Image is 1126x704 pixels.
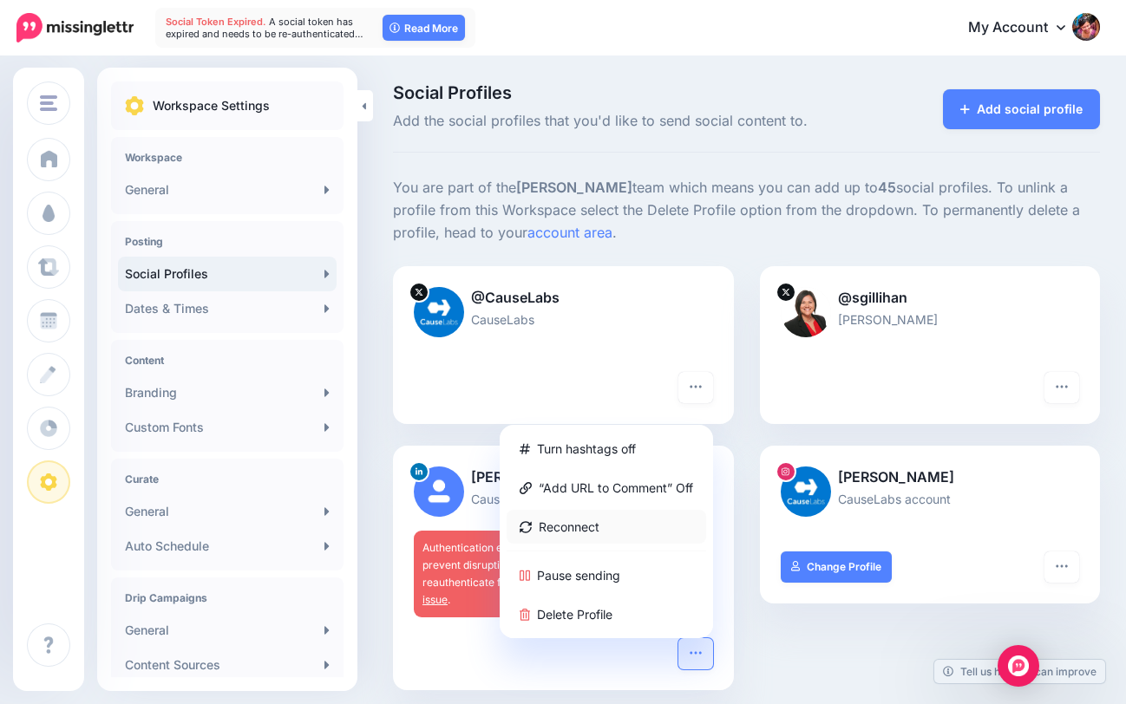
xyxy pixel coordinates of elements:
[878,179,896,196] b: 45
[943,89,1100,129] a: Add social profile
[125,235,330,248] h4: Posting
[781,466,1080,489] p: [PERSON_NAME]
[16,13,134,42] img: Missinglettr
[422,541,699,606] span: Authentication expired. Please your credentials to prevent disruption. If you are being asked to ...
[507,558,706,592] a: Pause sending
[507,432,706,466] a: Turn hashtags off
[781,287,831,337] img: Vo-tvhYe-75987.jpg
[393,177,1100,244] p: You are part of the team which means you can add up to social profiles. To unlink a profile from ...
[118,613,337,648] a: General
[507,597,706,631] a: Delete Profile
[781,551,893,583] a: Change Profile
[118,494,337,529] a: General
[507,471,706,505] a: “Add URL to Comment” Off
[125,591,330,604] h4: Drip Campaigns
[125,354,330,367] h4: Content
[153,95,270,116] p: Workspace Settings
[414,310,713,329] p: CauseLabs
[781,310,1080,329] p: [PERSON_NAME]
[166,16,266,28] span: Social Token Expired.
[40,95,57,111] img: menu.png
[166,16,363,40] span: A social token has expired and needs to be re-authenticated…
[125,96,144,115] img: settings.png
[781,489,1080,509] p: CauseLabs account
[118,529,337,564] a: Auto Schedule
[118,375,337,410] a: Branding
[516,179,632,196] b: [PERSON_NAME]
[414,466,464,517] img: user_default_image.png
[125,473,330,486] h4: Curate
[118,648,337,682] a: Content Sources
[422,576,689,606] a: permissions issue
[118,257,337,291] a: Social Profiles
[998,645,1039,687] div: Open Intercom Messenger
[414,287,464,337] img: CBo0z2fZ-35715.jpg
[118,291,337,326] a: Dates & Times
[118,173,337,207] a: General
[118,410,337,445] a: Custom Fonts
[527,224,612,241] a: account area
[393,84,855,101] span: Social Profiles
[507,510,706,544] a: Reconnect
[934,660,1105,683] a: Tell us how we can improve
[414,287,713,310] p: @CauseLabs
[383,15,465,41] a: Read More
[781,287,1080,310] p: @sgillihan
[414,489,713,509] p: CauseLabs page
[781,466,831,517] img: 12677199_212327149137864_226197626_a-bsa108096.jpg
[393,110,855,133] span: Add the social profiles that you'd like to send social content to.
[951,7,1100,49] a: My Account
[125,151,330,164] h4: Workspace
